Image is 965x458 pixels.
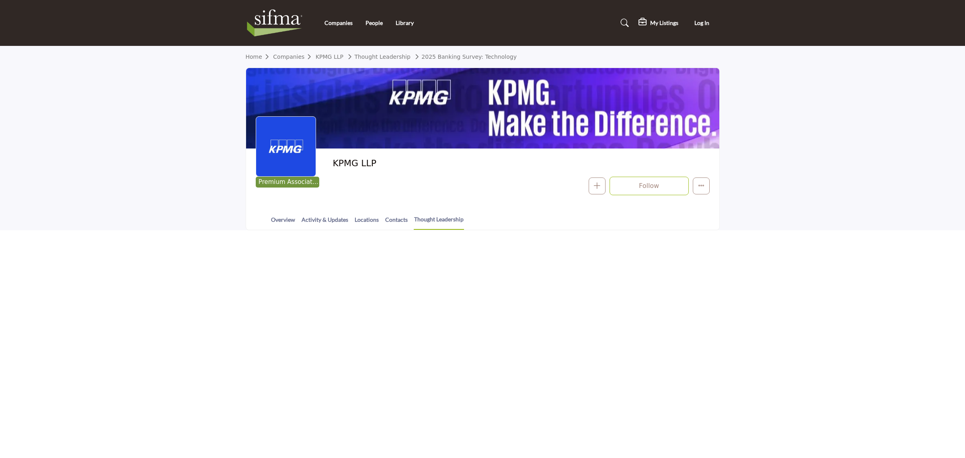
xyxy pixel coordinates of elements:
[271,215,296,229] a: Overview
[396,19,414,26] a: Library
[257,177,318,187] span: Premium Associate Member
[365,19,383,26] a: People
[345,54,411,60] a: Thought Leadership
[301,215,349,229] a: Activity & Updates
[316,54,343,60] a: KPMG LLP
[324,19,353,26] a: Companies
[246,54,273,60] a: Home
[684,16,720,31] button: Log In
[246,7,308,39] img: site Logo
[639,18,678,28] div: My Listings
[385,215,408,229] a: Contacts
[412,54,517,60] a: 2025 Banking Survey: Technology
[694,19,709,26] span: Log In
[610,177,689,195] button: Follow
[354,215,379,229] a: Locations
[613,17,634,29] a: Search
[333,158,554,169] h2: KPMG LLP
[650,19,678,27] h5: My Listings
[273,54,316,60] a: Companies
[693,177,710,194] button: More details
[414,215,464,230] a: Thought Leadership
